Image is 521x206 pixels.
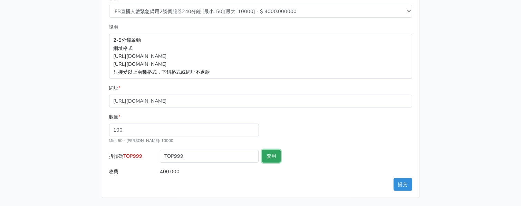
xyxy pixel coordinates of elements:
[109,113,121,121] label: 數量
[107,165,158,178] label: 收費
[262,150,281,163] button: 套用
[109,84,121,92] label: 網址
[394,178,412,191] button: 提交
[124,153,143,159] span: TOP999
[109,34,412,78] p: 2-5分鐘啟動 網址格式 [URL][DOMAIN_NAME] [URL][DOMAIN_NAME] 只接受以上兩種格式，下錯格式或網址不退款
[107,150,158,165] label: 折扣碼
[109,138,174,143] small: Min: 50 - [PERSON_NAME]: 10000
[109,95,412,107] input: 格式為https://www.facebook.com/topfblive/videos/123456789/
[109,23,119,31] label: 說明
